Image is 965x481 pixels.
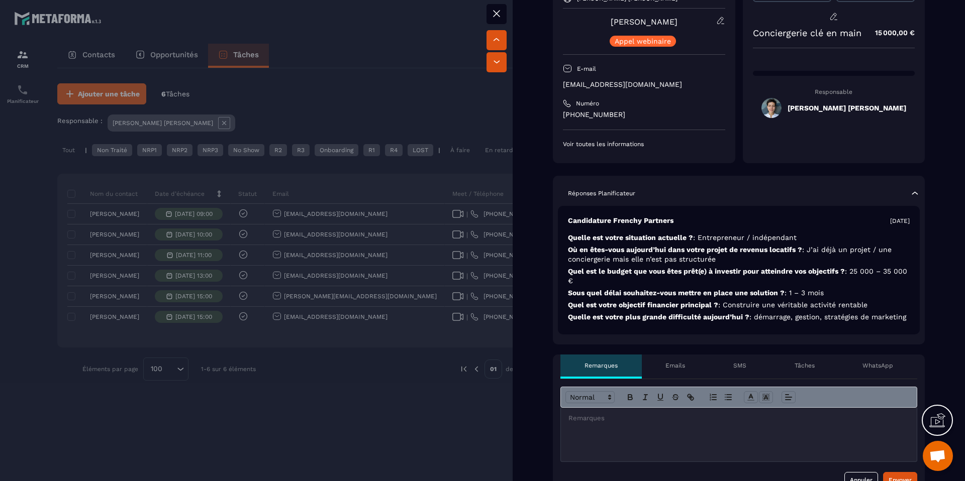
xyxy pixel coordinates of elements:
[563,80,725,89] p: [EMAIL_ADDRESS][DOMAIN_NAME]
[585,362,618,370] p: Remarques
[753,88,915,95] p: Responsable
[753,28,861,38] p: Conciergerie clé en main
[795,362,815,370] p: Tâches
[785,289,824,297] span: : 1 – 3 mois
[923,441,953,471] div: Ouvrir le chat
[568,267,910,286] p: Quel est le budget que vous êtes prêt(e) à investir pour atteindre vos objectifs ?
[862,362,893,370] p: WhatsApp
[568,233,910,243] p: Quelle est votre situation actuelle ?
[576,99,599,107] p: Numéro
[611,17,678,27] a: [PERSON_NAME]
[665,362,685,370] p: Emails
[568,245,910,264] p: Où en êtes-vous aujourd’hui dans votre projet de revenus locatifs ?
[563,140,725,148] p: Voir toutes les informations
[568,312,910,322] p: Quelle est votre plus grande difficulté aujourd’hui ?
[568,288,910,298] p: Sous quel délai souhaitez-vous mettre en place une solution ?
[568,300,910,310] p: Quel est votre objectif financier principal ?
[733,362,746,370] p: SMS
[718,301,867,309] span: : Construire une véritable activité rentable
[865,23,915,43] p: 15 000,00 €
[749,313,906,321] span: : démarrage, gestion, stratégies de marketing
[568,189,635,197] p: Réponses Planificateur
[788,104,906,112] h5: [PERSON_NAME] [PERSON_NAME]
[568,216,673,225] p: Candidature Frenchy Partners
[563,110,725,119] p: [PHONE_NUMBER]
[577,65,596,73] p: E-mail
[890,217,910,225] p: [DATE]
[615,38,671,45] p: Appel webinaire
[693,233,797,242] span: : Entrepreneur / indépendant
